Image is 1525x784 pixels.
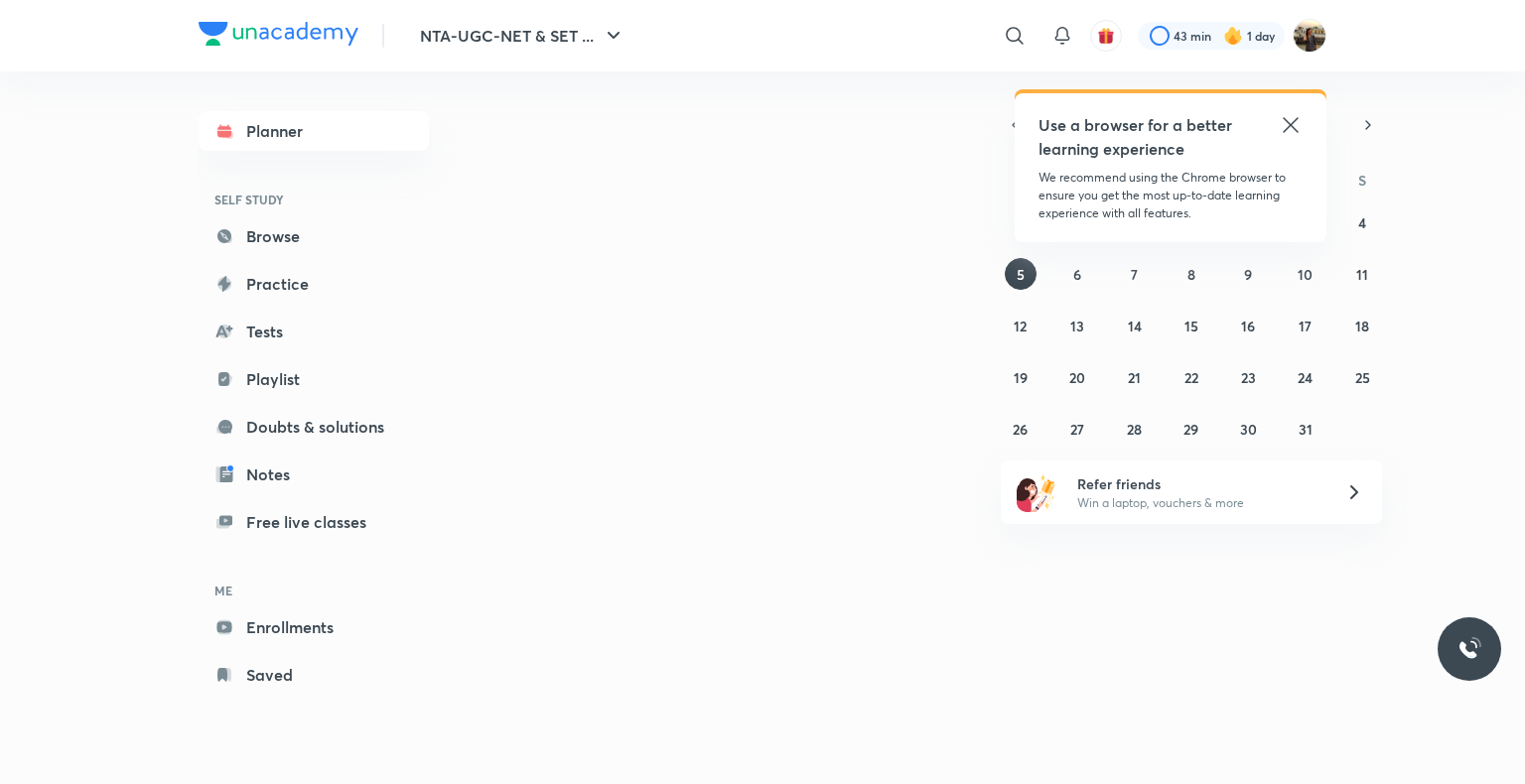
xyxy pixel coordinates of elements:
[1187,265,1195,284] abbr: October 8, 2025
[1293,19,1326,53] img: Soumya singh
[1119,361,1151,393] button: October 21, 2025
[199,455,429,494] a: Notes
[1290,310,1321,341] button: October 17, 2025
[1176,258,1207,290] button: October 8, 2025
[1077,473,1321,494] h6: Refer friends
[1176,310,1207,341] button: October 15, 2025
[1176,413,1207,445] button: October 29, 2025
[1005,413,1037,445] button: October 26, 2025
[1358,213,1366,232] abbr: October 4, 2025
[1128,368,1141,387] abbr: October 21, 2025
[1017,472,1056,512] img: referral
[1127,420,1142,439] abbr: October 28, 2025
[1232,258,1264,290] button: October 9, 2025
[1017,265,1025,284] abbr: October 5, 2025
[1039,113,1236,161] h5: Use a browser for a better learning experience
[1014,317,1027,335] abbr: October 12, 2025
[1223,26,1243,46] img: streak
[1290,361,1321,393] button: October 24, 2025
[1232,413,1264,445] button: October 30, 2025
[1119,310,1151,341] button: October 14, 2025
[1355,368,1370,387] abbr: October 25, 2025
[1013,420,1028,439] abbr: October 26, 2025
[1299,317,1312,335] abbr: October 17, 2025
[1070,317,1084,335] abbr: October 13, 2025
[1290,258,1321,290] button: October 10, 2025
[1298,265,1313,284] abbr: October 10, 2025
[199,655,429,695] a: Saved
[1005,258,1037,290] button: October 5, 2025
[1457,637,1481,661] img: ttu
[1014,368,1028,387] abbr: October 19, 2025
[1128,317,1142,335] abbr: October 14, 2025
[1119,258,1151,290] button: October 7, 2025
[1176,361,1207,393] button: October 22, 2025
[1061,258,1093,290] button: October 6, 2025
[1346,258,1378,290] button: October 11, 2025
[1346,361,1378,393] button: October 25, 2025
[199,111,429,151] a: Planner
[1061,413,1093,445] button: October 27, 2025
[1244,265,1252,284] abbr: October 9, 2025
[1298,368,1313,387] abbr: October 24, 2025
[199,22,358,51] a: Company Logo
[1070,420,1084,439] abbr: October 27, 2025
[199,502,429,542] a: Free live classes
[1061,310,1093,341] button: October 13, 2025
[408,16,637,56] button: NTA-UGC-NET & SET ...
[1131,265,1138,284] abbr: October 7, 2025
[199,607,429,647] a: Enrollments
[1232,310,1264,341] button: October 16, 2025
[1073,265,1081,284] abbr: October 6, 2025
[1241,317,1255,335] abbr: October 16, 2025
[1356,265,1368,284] abbr: October 11, 2025
[199,407,429,447] a: Doubts & solutions
[1358,171,1366,190] abbr: Saturday
[1232,361,1264,393] button: October 23, 2025
[199,312,429,351] a: Tests
[1061,361,1093,393] button: October 20, 2025
[1039,169,1303,222] p: We recommend using the Chrome browser to ensure you get the most up-to-date learning experience w...
[1290,413,1321,445] button: October 31, 2025
[199,216,429,256] a: Browse
[1183,420,1198,439] abbr: October 29, 2025
[1097,27,1115,45] img: avatar
[1090,20,1122,52] button: avatar
[1355,317,1369,335] abbr: October 18, 2025
[1119,413,1151,445] button: October 28, 2025
[1005,361,1037,393] button: October 19, 2025
[1346,310,1378,341] button: October 18, 2025
[1241,368,1256,387] abbr: October 23, 2025
[199,574,429,607] h6: ME
[1184,368,1198,387] abbr: October 22, 2025
[1077,494,1321,512] p: Win a laptop, vouchers & more
[1005,310,1037,341] button: October 12, 2025
[1069,368,1085,387] abbr: October 20, 2025
[199,183,429,216] h6: SELF STUDY
[1240,420,1257,439] abbr: October 30, 2025
[1299,420,1313,439] abbr: October 31, 2025
[1346,206,1378,238] button: October 4, 2025
[199,359,429,399] a: Playlist
[1184,317,1198,335] abbr: October 15, 2025
[199,264,429,304] a: Practice
[199,22,358,46] img: Company Logo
